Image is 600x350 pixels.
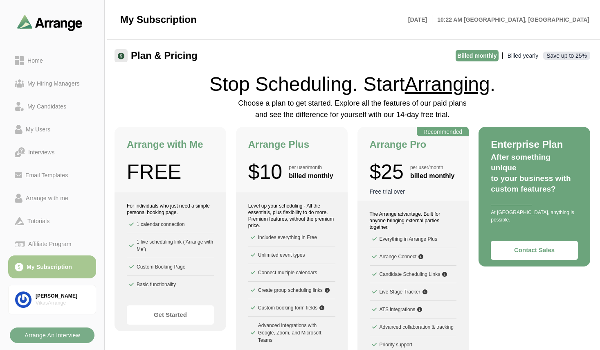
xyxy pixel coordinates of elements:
[370,266,457,283] li: Candidate Scheduling Links
[22,193,72,203] div: Arrange with me
[410,164,454,171] small: per user/month
[24,56,46,65] div: Home
[248,264,335,282] li: Connect multiple calendars
[370,248,457,266] li: Arrange Connect
[248,246,335,264] li: Unlimited event types
[8,285,96,314] a: [PERSON_NAME]VikasArrange
[543,52,590,60] p: Save up to 25%
[127,216,214,233] li: 1 calendar connection
[10,327,94,343] button: Arrange An Interview
[127,233,214,258] li: 1 live scheduling link ('Arrange with Me')
[405,73,490,95] span: Arranging
[24,79,83,88] div: My Hiring Managers
[22,170,71,180] div: Email Templates
[248,137,335,152] h2: Arrange Plus
[115,75,590,94] h1: Stop Scheduling. Start .
[23,262,75,272] div: My Subscription
[127,276,214,293] li: Basic functionality
[8,49,96,72] a: Home
[248,317,335,349] li: Advanced integrations with Google, Zoom, and Microsoft Teams
[8,141,96,164] a: Interviews
[370,211,457,230] p: The Arrange advantage. Built for anyone bringing external parties together.
[370,187,457,196] p: Free trial over
[127,203,214,216] p: For individuals who just need a simple personal booking page.
[25,239,74,249] div: Affiliate Program
[289,171,333,181] span: billed monthly
[370,283,457,301] li: Live Stage Tracker
[131,50,198,62] span: Plan & Pricing
[491,209,578,224] p: At [GEOGRAPHIC_DATA], anything is possible.
[127,258,214,276] li: Custom Booking Page
[248,229,335,246] li: Includes everything in Free
[491,241,578,260] button: Contact Sales
[408,15,432,25] p: [DATE]
[506,50,540,61] p: Billed yearly
[8,72,96,95] a: My Hiring Managers
[36,293,89,300] div: [PERSON_NAME]
[456,50,498,61] p: Billed monthly
[417,127,469,136] div: Recommended
[491,137,578,152] h2: Enterprise Plan
[370,230,457,248] li: Everything in Arrange Plus
[120,14,197,26] span: My Subscription
[25,147,58,157] div: Interviews
[8,118,96,141] a: My Users
[248,282,335,299] li: Create group scheduling links
[491,152,578,194] h3: After something unique to your business with custom features?
[36,300,89,307] div: VikasArrange
[8,95,96,118] a: My Candidates
[248,203,335,229] p: Level up your scheduling - All the essentials, plus flexibility to do more. Premium features, wit...
[410,171,454,181] span: billed monthly
[8,255,96,278] a: My Subscription
[370,318,457,336] li: Advanced collaboration & tracking
[8,210,96,233] a: Tutorials
[127,157,181,187] strong: FREE
[17,15,83,31] img: arrangeai-name-small-logo.4d2b8aee.svg
[24,327,80,343] b: Arrange An Interview
[248,157,282,187] strong: $10
[8,187,96,210] a: Arrange with me
[432,15,589,25] p: 10:22 AM [GEOGRAPHIC_DATA], [GEOGRAPHIC_DATA]
[24,216,53,226] div: Tutorials
[8,233,96,255] a: Affiliate Program
[289,164,333,171] small: per user/month
[150,306,191,323] a: Get Started
[22,124,54,134] div: My Users
[370,157,404,187] strong: $25
[370,137,457,152] h2: Arrange Pro
[127,305,214,325] button: Get Started
[24,102,70,111] div: My Candidates
[127,137,214,152] h2: Arrange with Me
[370,301,457,318] li: ATS integrations
[234,97,472,120] p: Choose a plan to get started. Explore all the features of our paid plans and see the difference f...
[8,164,96,187] a: Email Templates
[248,299,335,317] li: Custom booking form fields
